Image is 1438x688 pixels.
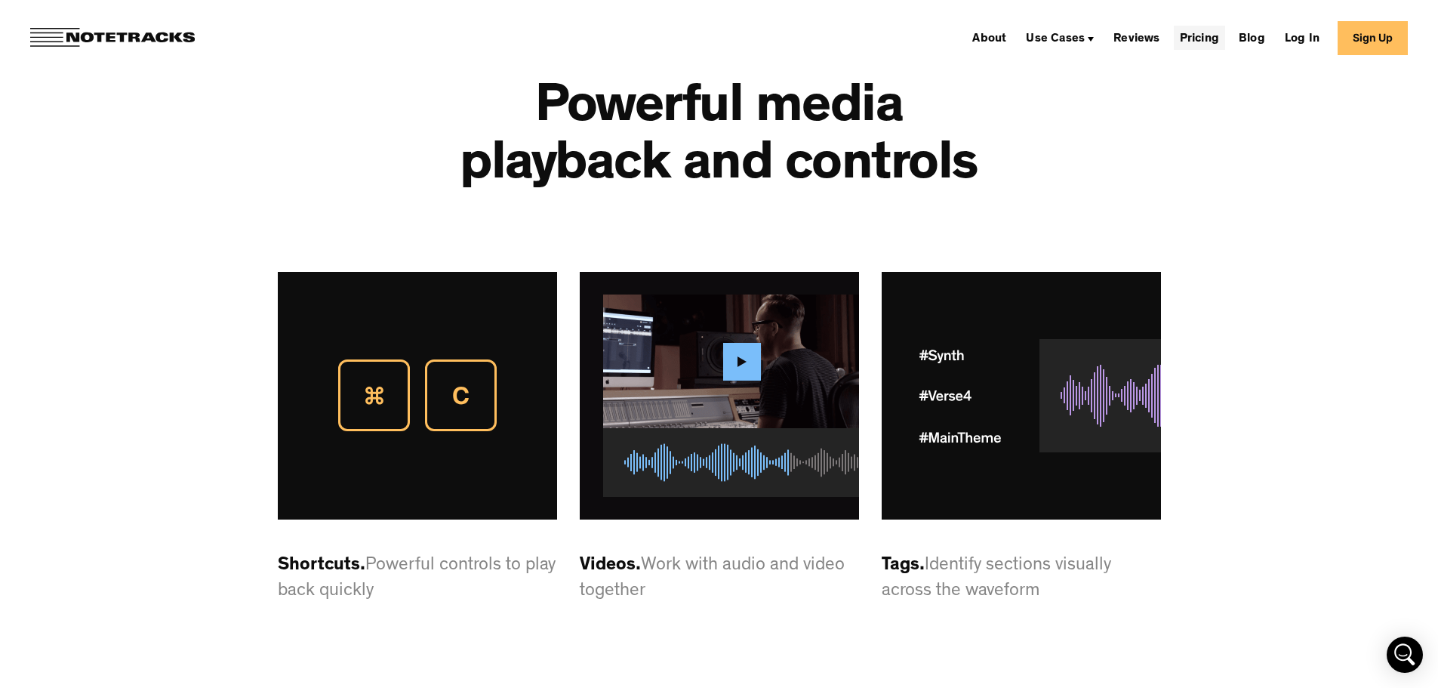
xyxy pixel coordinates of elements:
div: Open Intercom Messenger [1387,637,1423,673]
p: Powerful controls to play back quickly [278,554,557,605]
div: Use Cases [1026,33,1085,45]
p: Work with audio and video together [580,554,859,605]
a: Pricing [1174,26,1225,50]
h2: Powerful media playback and controls [425,82,1014,196]
a: Blog [1233,26,1271,50]
a: Log In [1279,26,1326,50]
span: Videos. [580,557,641,575]
span: Shortcuts. [278,557,365,575]
a: Sign Up [1338,21,1408,55]
div: Use Cases [1020,26,1100,50]
p: Identify sections visually across the waveform [882,554,1161,605]
span: Tags. [882,557,925,575]
a: Reviews [1107,26,1165,50]
a: About [966,26,1012,50]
